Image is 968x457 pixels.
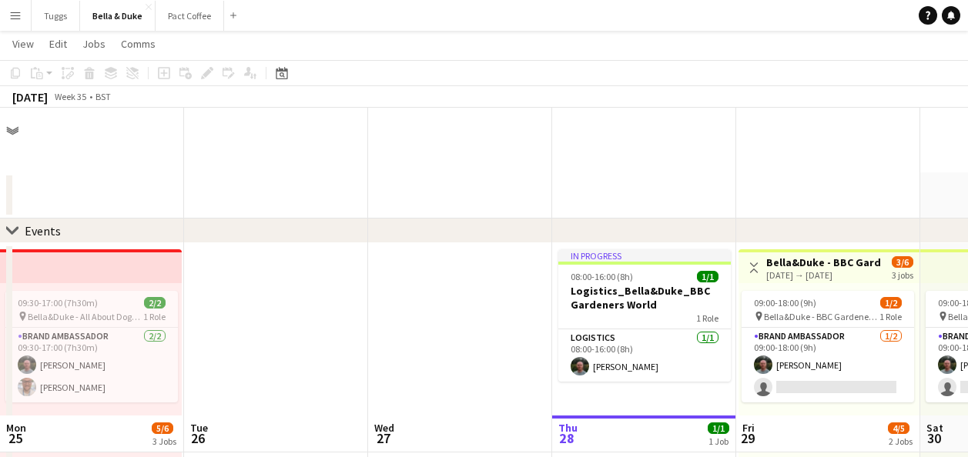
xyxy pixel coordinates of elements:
div: 2 Jobs [889,435,913,447]
span: 30 [924,429,943,447]
div: Events [25,223,61,239]
h3: Bella&Duke - BBC Gardeners World [766,255,881,269]
span: Bella&Duke - All About Dogs - [GEOGRAPHIC_DATA] [28,311,143,322]
a: View [6,34,40,54]
div: [DATE] [12,89,48,105]
app-job-card: 09:00-18:00 (9h)1/2 Bella&Duke - BBC Gardeners World1 RoleBrand Ambassador1/209:00-18:00 (9h)[PER... [742,291,914,402]
span: 5/6 [152,422,173,434]
a: Comms [115,34,162,54]
button: Tuggs [32,1,80,31]
span: Comms [121,37,156,51]
app-card-role: Logistics1/108:00-16:00 (8h)[PERSON_NAME] [558,329,731,382]
div: 3 Jobs [152,435,176,447]
div: In progress [558,249,731,262]
span: 2/2 [144,297,166,309]
button: Pact Coffee [156,1,224,31]
span: 3/6 [892,256,913,268]
span: Sat [926,421,943,435]
span: Thu [558,421,578,435]
span: Jobs [82,37,106,51]
span: 25 [4,429,26,447]
span: 1/1 [697,271,718,282]
span: 1 Role [879,311,902,322]
a: Jobs [76,34,112,54]
span: 4/5 [888,422,909,434]
span: Bella&Duke - BBC Gardeners World [764,311,879,322]
h3: Logistics_Bella&Duke_BBC Gardeners World [558,284,731,312]
div: 1 Job [708,435,729,447]
span: 09:00-18:00 (9h) [754,297,816,309]
span: 1/1 [708,422,729,434]
span: Fri [742,421,755,435]
span: Wed [374,421,394,435]
div: BST [95,91,111,102]
span: 27 [372,429,394,447]
span: 1 Role [696,312,718,324]
span: 28 [556,429,578,447]
span: 29 [740,429,755,447]
span: Week 35 [51,91,89,102]
span: 09:30-17:00 (7h30m) [18,297,98,309]
button: Bella & Duke [80,1,156,31]
span: 1 Role [143,311,166,322]
app-card-role: Brand Ambassador2/209:30-17:00 (7h30m)[PERSON_NAME][PERSON_NAME] [5,328,178,402]
app-job-card: 09:30-17:00 (7h30m)2/2 Bella&Duke - All About Dogs - [GEOGRAPHIC_DATA]1 RoleBrand Ambassador2/209... [5,291,178,402]
span: Edit [49,37,67,51]
span: Mon [6,421,26,435]
a: Edit [43,34,73,54]
span: View [12,37,34,51]
span: 1/2 [880,297,902,309]
app-job-card: In progress08:00-16:00 (8h)1/1Logistics_Bella&Duke_BBC Gardeners World1 RoleLogistics1/108:00-16:... [558,249,731,382]
span: 26 [188,429,208,447]
div: [DATE] → [DATE] [766,269,881,281]
span: Tue [190,421,208,435]
app-card-role: Brand Ambassador1/209:00-18:00 (9h)[PERSON_NAME] [742,328,914,402]
span: 08:00-16:00 (8h) [571,271,633,282]
div: 3 jobs [892,268,913,281]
